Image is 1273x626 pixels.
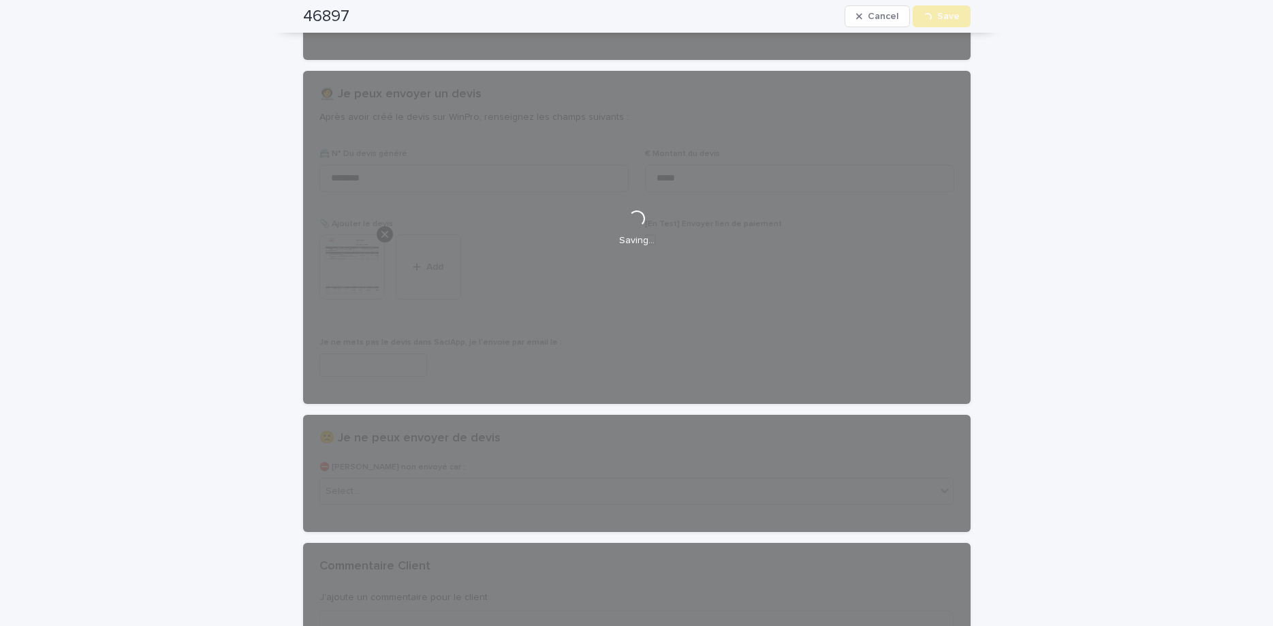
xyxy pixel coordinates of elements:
button: Cancel [845,5,910,27]
span: Save [937,12,960,21]
h2: 46897 [303,7,349,27]
button: Save [913,5,971,27]
span: Cancel [868,12,898,21]
p: Saving… [619,235,655,247]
